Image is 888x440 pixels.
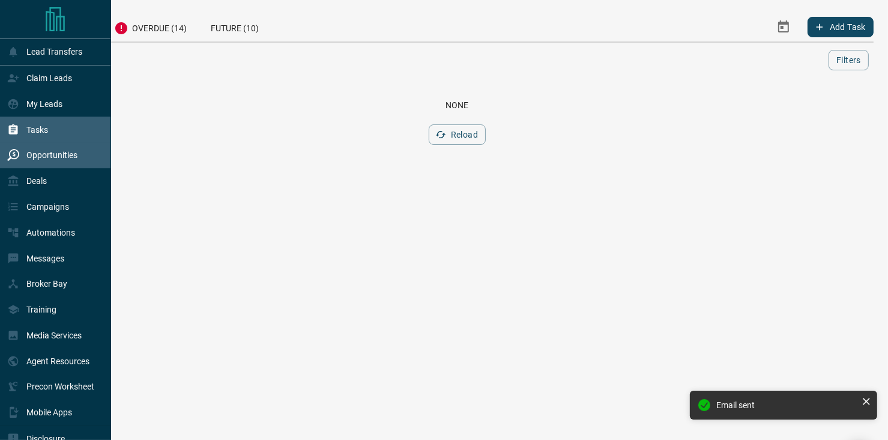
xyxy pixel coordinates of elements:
div: Future (10) [199,12,271,41]
div: None [55,100,859,110]
button: Select Date Range [769,13,798,41]
div: Email sent [716,400,857,410]
button: Reload [429,124,486,145]
div: Overdue (14) [102,12,199,41]
button: Add Task [808,17,874,37]
button: Filters [829,50,869,70]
